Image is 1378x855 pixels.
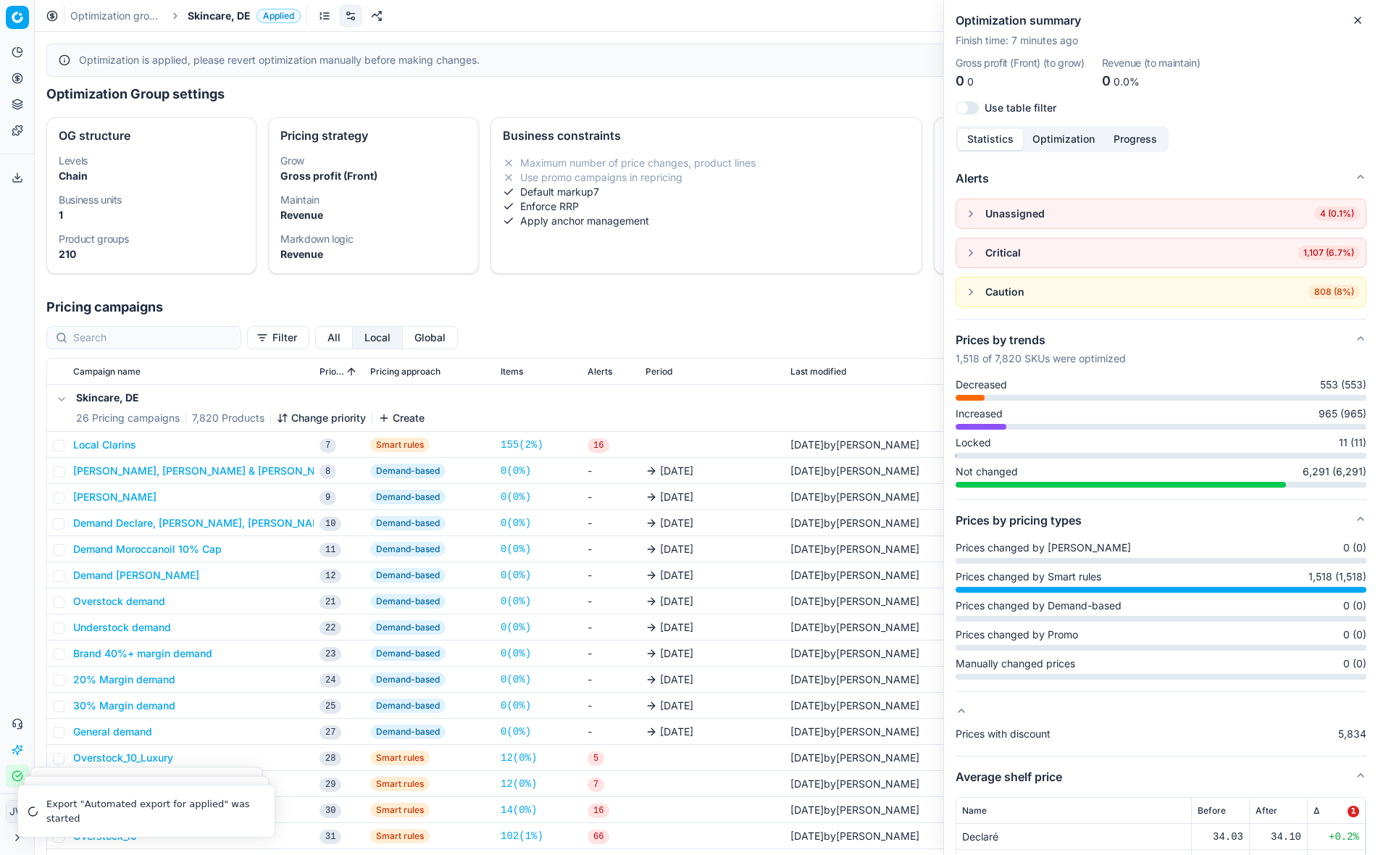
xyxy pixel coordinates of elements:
[790,751,919,765] div: by [PERSON_NAME]
[582,562,640,588] td: -
[256,9,301,23] span: Applied
[1319,406,1366,421] span: 965 (965)
[76,391,425,405] h5: Skincare, DE
[188,9,301,23] span: Skincare, DEApplied
[956,58,1085,68] dt: Gross profit (Front) (to grow)
[956,435,991,450] span: Locked
[320,804,341,818] span: 30
[370,803,430,817] span: Smart rules
[73,594,165,609] button: Overstock demand
[956,351,1126,366] p: 1,518 of 7,820 SKUs were optimized
[1308,285,1360,299] span: 808 (8%)
[790,438,919,452] div: by [PERSON_NAME]
[956,12,1366,29] h2: Optimization summary
[1104,129,1166,150] button: Progress
[501,490,531,504] a: 0(0%)
[370,620,446,635] span: Demand-based
[660,568,693,583] span: [DATE]
[582,484,640,510] td: -
[501,366,523,378] span: Items
[501,620,531,635] a: 0(0%)
[790,464,919,478] div: by [PERSON_NAME]
[1198,830,1243,844] div: 34.03
[985,246,1021,260] div: Critical
[956,656,1075,671] span: Manually changed prices
[73,751,173,765] button: Overstock_10_Luxury
[320,464,336,479] span: 8
[1318,806,1353,841] iframe: Intercom live chat
[1303,464,1366,479] span: 6,291 (6,291)
[660,725,693,739] span: [DATE]
[370,490,446,504] span: Demand-based
[588,751,604,766] span: 5
[1314,207,1360,221] span: 4 (0.1%)
[1343,656,1366,671] span: 0 (0)
[956,406,1003,421] span: Increased
[588,366,612,378] span: Alerts
[59,209,63,221] strong: 1
[501,829,543,843] a: 102(1%)
[320,517,341,531] span: 10
[956,570,1101,584] span: Prices changed by Smart rules
[985,103,1056,113] label: Use table filter
[73,568,199,583] button: Demand [PERSON_NAME]
[1320,378,1366,392] span: 553 (553)
[790,646,919,661] div: by [PERSON_NAME]
[501,438,543,452] a: 155(2%)
[790,569,824,581] span: [DATE]
[280,209,323,221] strong: Revenue
[280,195,466,205] dt: Maintain
[660,594,693,609] span: [DATE]
[660,698,693,713] span: [DATE]
[790,804,824,816] span: [DATE]
[280,248,323,260] strong: Revenue
[73,438,136,452] button: Local Clarins
[956,541,1131,555] span: Prices changed by [PERSON_NAME]
[353,326,403,349] button: local
[956,33,1366,48] p: Finish time : 7 minutes ago
[370,698,446,713] span: Demand-based
[344,364,359,379] button: Sorted by Priority ascending
[370,366,440,378] span: Pricing approach
[320,491,336,505] span: 9
[59,248,76,260] strong: 210
[320,543,341,557] span: 11
[503,156,911,170] li: Maximum number of price changes, product lines
[790,491,824,503] span: [DATE]
[790,751,824,764] span: [DATE]
[1256,805,1277,817] span: After
[503,199,911,214] li: Enforce RRP
[501,803,537,817] a: 14(0%)
[46,84,225,104] h1: Optimization Group settings
[582,719,640,745] td: -
[956,378,1007,392] span: Decreased
[59,130,244,141] div: OG structure
[962,805,987,817] span: Name
[956,598,1122,613] span: Prices changed by Demand-based
[280,130,466,141] div: Pricing strategy
[320,647,341,662] span: 23
[588,804,609,818] span: 16
[956,331,1126,349] h5: Prices by trends
[660,646,693,661] span: [DATE]
[967,75,974,88] span: 0
[790,490,919,504] div: by [PERSON_NAME]
[582,588,640,614] td: -
[320,366,344,378] span: Priority
[501,698,531,713] a: 0(0%)
[646,366,672,378] span: Period
[1102,73,1111,88] span: 0
[956,541,1366,691] div: Prices by pricing types
[73,516,331,530] button: Demand Declare, [PERSON_NAME], [PERSON_NAME]
[280,170,377,182] strong: Gross profit (Front)
[790,647,824,659] span: [DATE]
[1298,246,1360,260] span: 1,107 (6.7%)
[501,672,531,687] a: 0(0%)
[46,797,257,825] div: Export "Automated export for applied" was started
[7,801,28,822] span: JW
[501,568,531,583] a: 0(0%)
[370,646,446,661] span: Demand-based
[59,156,244,166] dt: Levels
[59,234,244,244] dt: Product groups
[1314,805,1319,817] span: ∆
